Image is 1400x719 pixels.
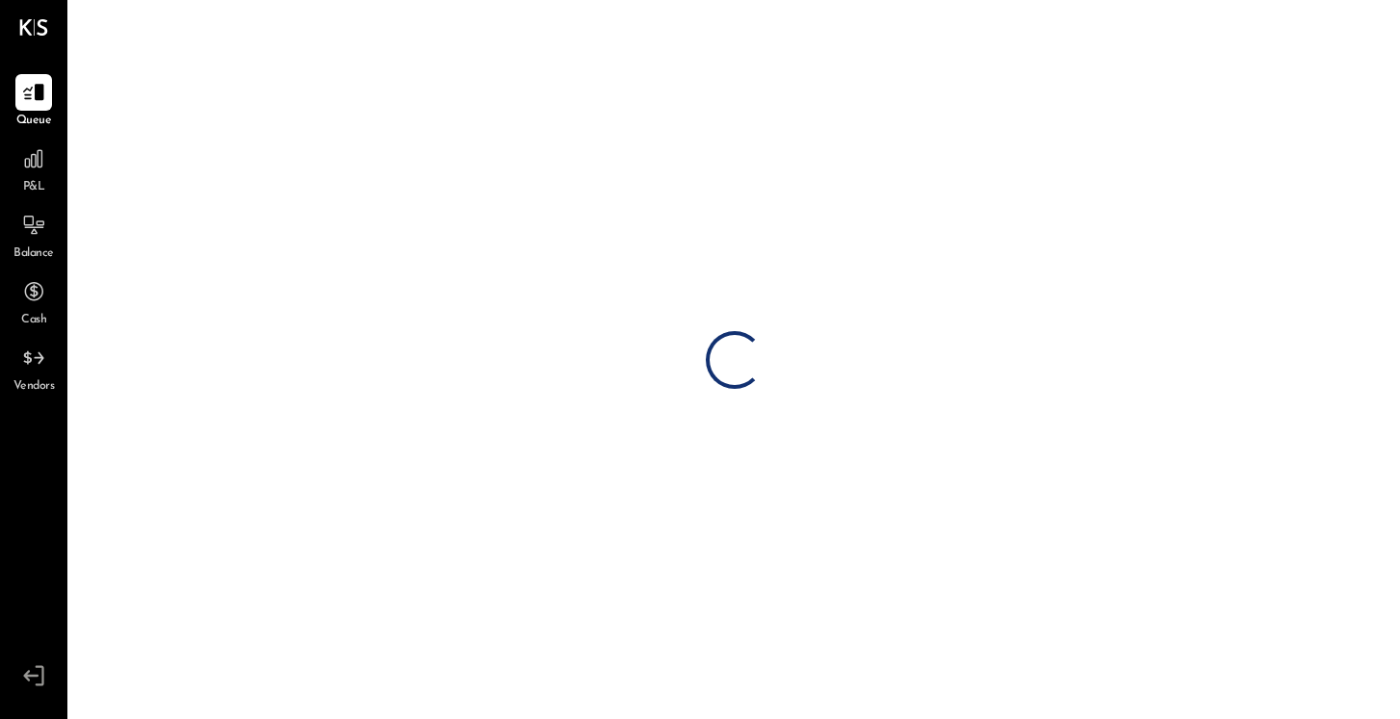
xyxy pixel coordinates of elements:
a: P&L [1,141,66,196]
span: Balance [13,245,54,263]
a: Balance [1,207,66,263]
span: Vendors [13,378,55,396]
span: Queue [16,113,52,130]
span: Cash [21,312,46,329]
span: P&L [23,179,45,196]
a: Queue [1,74,66,130]
a: Vendors [1,340,66,396]
a: Cash [1,273,66,329]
